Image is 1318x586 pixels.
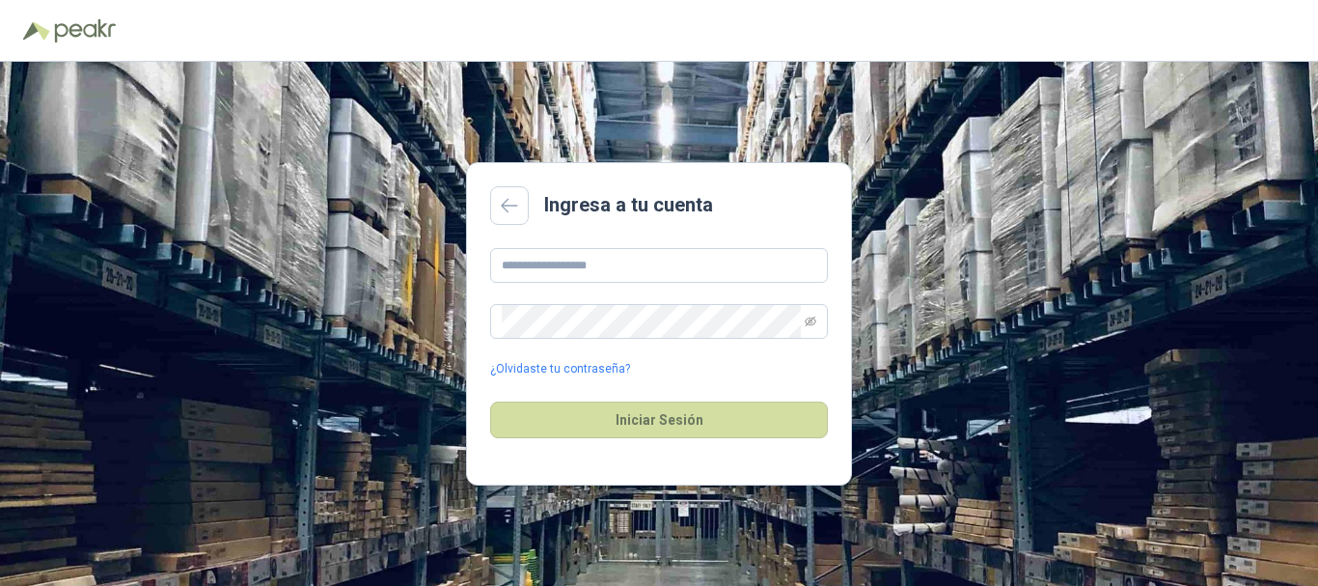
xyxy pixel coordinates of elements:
button: Iniciar Sesión [490,402,828,438]
h2: Ingresa a tu cuenta [544,190,713,220]
img: Logo [23,21,50,41]
img: Peakr [54,19,116,42]
a: ¿Olvidaste tu contraseña? [490,360,630,378]
span: eye-invisible [805,316,816,327]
